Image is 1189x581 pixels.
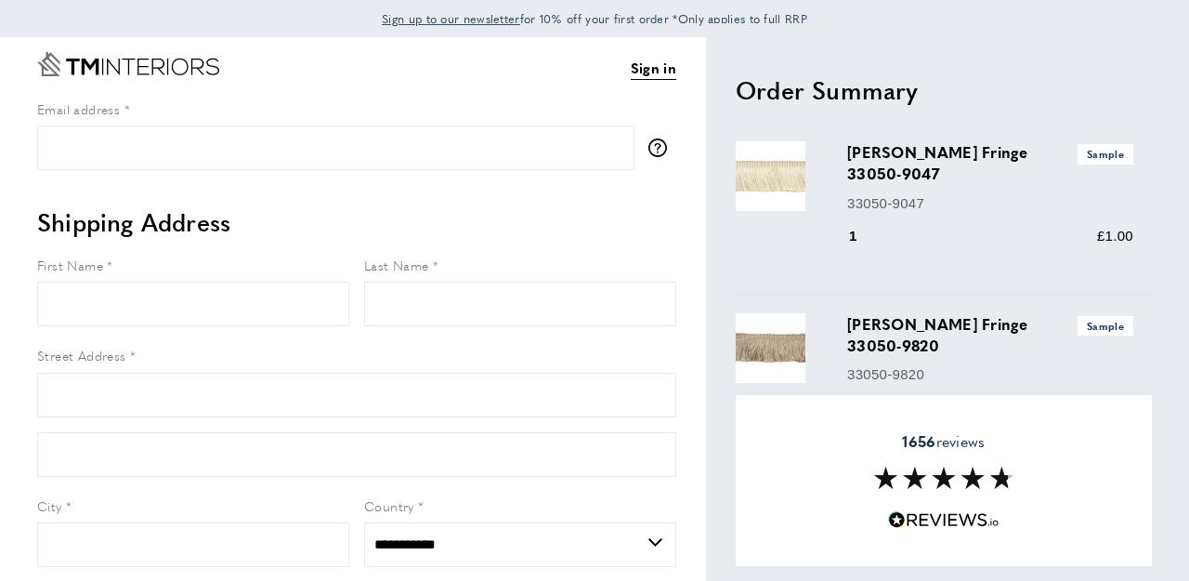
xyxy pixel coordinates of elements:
strong: 1656 [902,430,935,452]
p: 33050-9047 [847,192,1133,215]
h3: [PERSON_NAME] Fringe 33050-9047 [847,141,1133,184]
span: Sample [1078,316,1133,336]
img: Moss Fringe 33050-9047 [736,141,805,211]
p: 33050-9820 [847,363,1133,386]
span: First Name [37,256,103,274]
span: City [37,496,62,515]
span: Country [364,496,414,515]
span: for 10% off your first order *Only applies to full RRP [382,10,807,27]
h3: [PERSON_NAME] Fringe 33050-9820 [847,313,1133,356]
img: Reviews section [874,467,1013,489]
a: Sign up to our newsletter [382,9,520,28]
span: Last Name [364,256,429,274]
div: 1 [847,225,883,247]
span: Street Address [37,346,126,364]
a: Go to Home page [37,52,219,76]
span: reviews [902,432,985,451]
h2: Shipping Address [37,205,676,239]
span: Email address [37,99,120,118]
span: Sample [1078,144,1133,164]
span: £1.00 [1097,228,1133,244]
h2: Order Summary [736,73,1152,107]
button: More information [648,139,676,157]
a: Sign in [631,57,676,80]
img: Reviews.io 5 stars [888,511,1000,529]
span: Sign up to our newsletter [382,10,520,27]
img: Moss Fringe 33050-9820 [736,313,805,383]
